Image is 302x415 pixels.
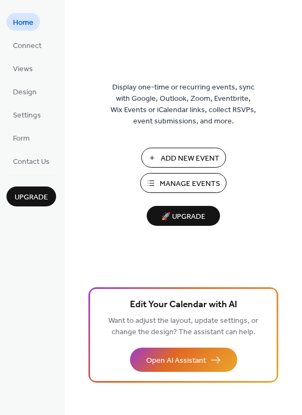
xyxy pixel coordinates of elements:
[141,148,226,168] button: Add New Event
[13,133,30,144] span: Form
[15,192,48,203] span: Upgrade
[6,36,48,54] a: Connect
[140,173,226,193] button: Manage Events
[6,106,47,123] a: Settings
[6,82,43,100] a: Design
[108,314,258,340] span: Want to adjust the layout, update settings, or change the design? The assistant can help.
[6,13,40,31] a: Home
[13,17,33,29] span: Home
[160,178,220,190] span: Manage Events
[13,87,37,98] span: Design
[13,64,33,75] span: Views
[130,298,237,313] span: Edit Your Calendar with AI
[13,40,42,52] span: Connect
[147,206,220,226] button: 🚀 Upgrade
[6,129,36,147] a: Form
[13,110,41,121] span: Settings
[146,355,206,366] span: Open AI Assistant
[111,82,256,127] span: Display one-time or recurring events, sync with Google, Outlook, Zoom, Eventbrite, Wix Events or ...
[6,59,39,77] a: Views
[6,186,56,206] button: Upgrade
[13,156,50,168] span: Contact Us
[130,348,237,372] button: Open AI Assistant
[161,153,219,164] span: Add New Event
[153,210,214,224] span: 🚀 Upgrade
[6,152,56,170] a: Contact Us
